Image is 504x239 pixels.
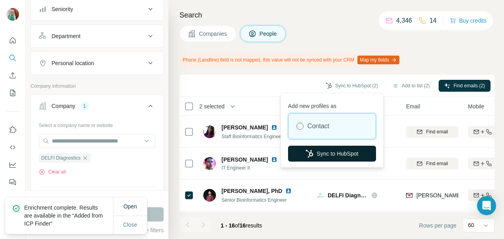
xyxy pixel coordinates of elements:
div: 1 [80,102,89,110]
button: Close [118,218,143,232]
span: People [260,30,278,38]
span: Find emails (2) [454,82,485,89]
button: Department [31,27,163,46]
button: Company1 [31,96,163,119]
button: Find email [406,158,458,170]
img: provider findymail logo [406,191,412,199]
span: [PERSON_NAME] [221,123,268,131]
span: Staff Bioinformatics Engineer [221,134,283,139]
img: LinkedIn logo [285,188,292,194]
img: Avatar [203,125,216,138]
button: Feedback [6,175,19,189]
span: DELFI Diagnostics [328,191,367,199]
span: Open [123,203,137,210]
button: Add to list (2) [387,80,435,92]
button: Use Surfe on LinkedIn [6,123,19,137]
div: Phone (Landline) field is not mapped, this value will not be synced with your CRM [179,53,401,67]
button: Quick start [6,33,19,48]
img: Avatar [203,157,216,170]
span: 16 [240,222,246,229]
label: Contact [307,121,329,131]
span: Rows per page [419,222,456,229]
img: Avatar [6,8,19,21]
span: DELFI Diagnostics [41,154,80,162]
button: Map my fields [357,56,399,64]
button: Buy credits [450,15,487,26]
div: Open Intercom Messenger [477,196,496,215]
span: Find email [426,128,448,135]
span: Senior Bioinformatics Engineer [221,197,287,203]
div: 1859 search results remaining [65,195,129,202]
button: Sync to HubSpot (2) [320,80,384,92]
div: Company [52,102,75,110]
div: Department [52,32,80,40]
button: Search [6,51,19,65]
div: Select a company name or website [39,119,155,129]
button: Dashboard [6,158,19,172]
span: Mobile [468,102,484,110]
button: Sync to HubSpot [288,146,376,162]
img: Logo of DELFI Diagnostics [317,192,324,199]
button: Open [118,199,142,214]
p: Company information [31,83,164,90]
p: 14 [430,16,437,25]
button: Clear all [39,168,66,175]
button: Find email [406,126,458,138]
button: Use Surfe API [6,140,19,154]
span: IT Engineer II [221,164,287,172]
span: 1 - 16 [221,222,235,229]
button: Find emails (2) [439,80,491,92]
img: LinkedIn logo [271,124,277,131]
p: Enrichment complete. Results are available in the “Added from ICP Finder“ [24,204,113,227]
span: Close [123,221,137,229]
p: 4,346 [396,16,412,25]
button: My lists [6,86,19,100]
img: LinkedIn logo [271,156,277,163]
img: Avatar [203,189,216,202]
span: Email [406,102,420,110]
span: Companies [199,30,228,38]
div: Personal location [52,59,94,67]
button: Personal location [31,54,163,73]
p: Add new profiles as [288,99,376,110]
div: Seniority [52,5,73,13]
span: [PERSON_NAME], PhD [221,187,282,195]
span: of [235,222,240,229]
span: results [221,222,262,229]
p: 60 [468,221,474,229]
span: Find email [426,160,448,167]
span: 2 selected [199,102,225,110]
h4: Search [179,10,494,21]
span: [PERSON_NAME] [221,156,268,164]
button: Enrich CSV [6,68,19,83]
